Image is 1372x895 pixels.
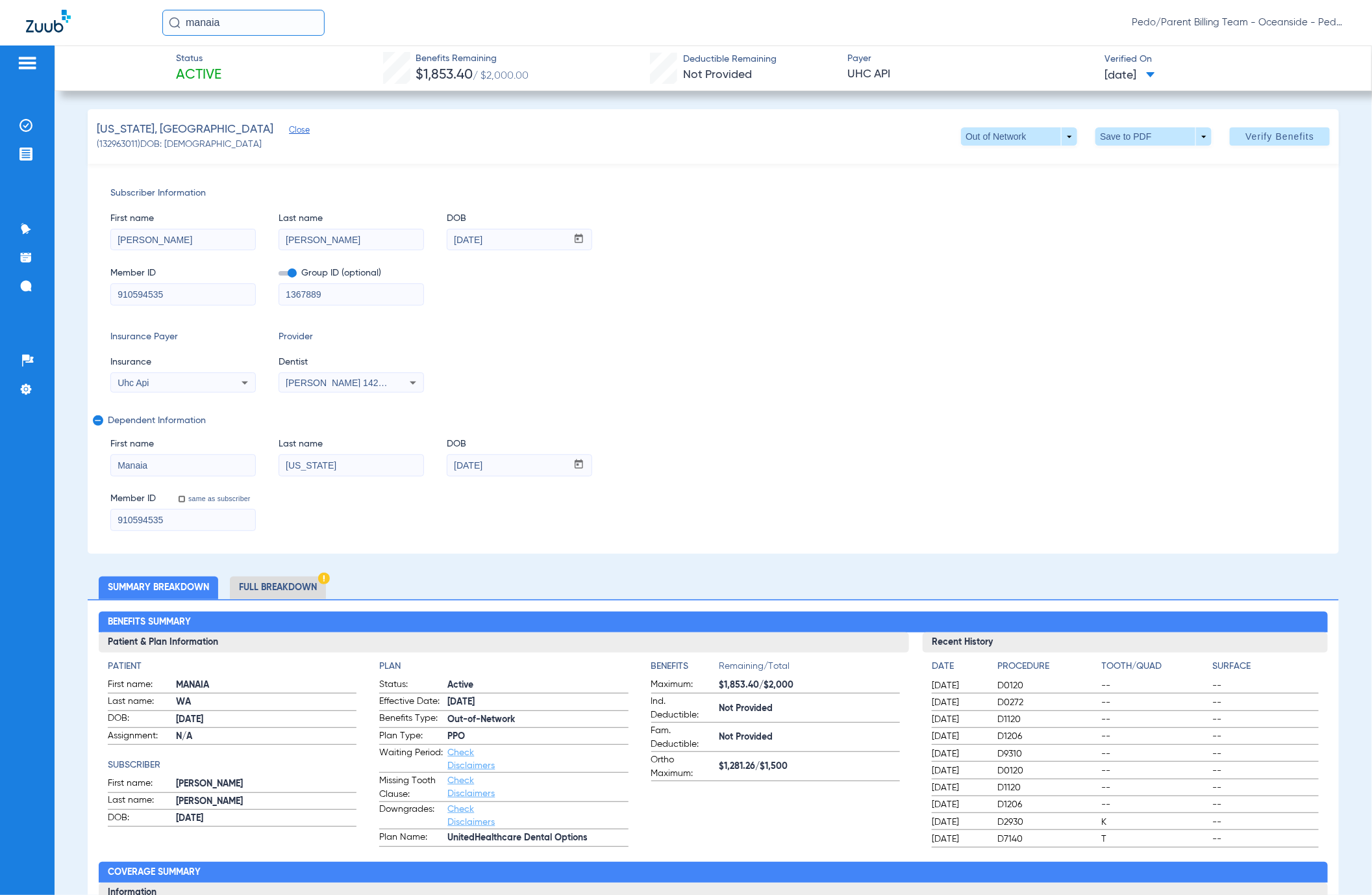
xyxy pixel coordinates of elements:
span: Status [176,52,221,66]
span: Maximum: [651,678,715,694]
span: Deductible Remaining [683,53,777,66]
span: [DATE] [932,781,986,794]
span: [DATE] [932,730,986,743]
span: -- [1212,730,1319,743]
h4: Subscriber [108,759,356,772]
span: MANAIA [176,679,356,692]
span: -- [1212,833,1319,846]
span: Fam. Deductible: [651,724,715,751]
span: Active [176,66,221,84]
h3: Recent History [923,632,1328,653]
span: [DATE] [176,812,356,825]
img: Search Icon [169,17,181,29]
iframe: Chat Widget [1307,833,1372,895]
span: Last name [279,437,424,451]
span: [DATE] [932,696,986,709]
span: D1206 [997,730,1097,743]
span: Benefits Type: [379,712,443,727]
span: Last name: [108,695,171,710]
app-breakdown-title: Tooth/Quad [1102,660,1208,678]
span: Remaining/Total [719,660,900,678]
span: Subscriber Information [110,187,1317,200]
span: Effective Date: [379,695,443,710]
span: D2930 [997,816,1097,829]
span: UHC API [847,66,1093,83]
span: Uhc Api [118,378,149,388]
span: Insurance [110,356,256,369]
span: K [1102,816,1208,829]
span: Verify Benefits [1245,131,1314,142]
span: Pedo/Parent Billing Team - Oceanside - Pedo | The Super Dentists [1132,16,1346,29]
mat-icon: remove [93,415,101,431]
span: Ind. Deductible: [651,695,715,722]
span: -- [1212,747,1319,760]
span: Plan Name: [379,831,443,846]
h4: Tooth/Quad [1102,660,1208,673]
span: Last name: [108,794,171,809]
span: Benefits Remaining [416,52,529,66]
span: [DATE] [932,679,986,692]
button: Out of Network [961,127,1077,146]
span: [PERSON_NAME] [176,777,356,791]
h4: Procedure [997,660,1097,673]
span: Not Provided [719,731,900,744]
span: Assignment: [108,729,171,745]
span: Group ID (optional) [279,266,424,280]
span: D9310 [997,747,1097,760]
span: Status: [379,678,443,694]
span: First name [110,212,256,226]
span: [PERSON_NAME] 1427369289 [286,378,414,388]
span: -- [1212,679,1319,692]
span: Ortho Maximum: [651,753,715,781]
button: Verify Benefits [1230,127,1330,146]
span: DOB: [108,811,171,827]
span: -- [1212,713,1319,726]
span: [PERSON_NAME] [176,795,356,809]
button: Open calendar [566,455,592,476]
span: Member ID [110,266,256,280]
span: (132963011) DOB: [DEMOGRAPHIC_DATA] [97,138,262,151]
img: hamburger-icon [17,55,38,71]
span: PPO [447,730,628,744]
span: -- [1212,764,1319,777]
span: -- [1212,798,1319,811]
span: [DATE] [932,713,986,726]
span: WA [176,695,356,709]
span: DOB [447,212,592,226]
img: Zuub Logo [26,10,71,32]
span: $1,853.40 [416,68,473,82]
span: Active [447,679,628,692]
h4: Patient [108,660,356,673]
h4: Benefits [651,660,719,673]
span: Payer [847,52,1093,66]
span: Provider [279,330,424,344]
span: Dependent Information [108,415,1314,426]
span: -- [1102,730,1208,743]
h2: Coverage Summary [99,862,1328,883]
span: N/A [176,730,356,744]
span: D0120 [997,764,1097,777]
span: UnitedHealthcare Dental Options [447,831,628,845]
app-breakdown-title: Procedure [997,660,1097,678]
span: / $2,000.00 [473,71,529,81]
a: Check Disclaimers [447,748,495,770]
span: -- [1212,696,1319,709]
span: $1,281.26/$1,500 [719,760,900,773]
span: -- [1102,798,1208,811]
img: Hazard [318,573,330,584]
span: Missing Tooth Clause: [379,774,443,801]
span: [DATE] [1105,68,1155,84]
h4: Date [932,660,986,673]
span: Close [289,125,301,138]
span: -- [1212,781,1319,794]
span: [DATE] [932,764,986,777]
button: Save to PDF [1095,127,1212,146]
span: DOB [447,437,592,451]
span: Downgrades: [379,803,443,829]
span: [DATE] [932,833,986,846]
span: [DATE] [932,798,986,811]
span: DOB: [108,712,171,727]
span: First name [110,437,256,451]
